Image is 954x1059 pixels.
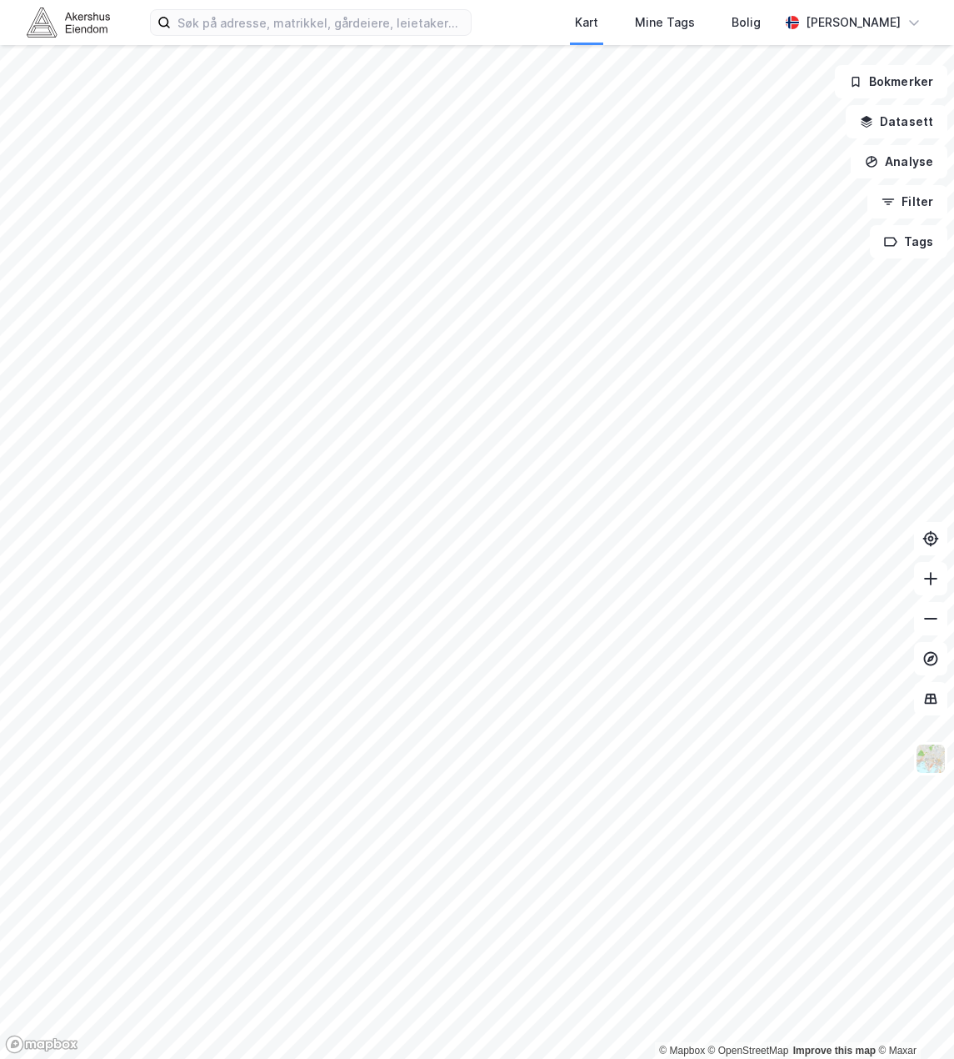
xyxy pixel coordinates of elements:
button: Datasett [846,105,947,138]
a: Mapbox [659,1045,705,1056]
input: Søk på adresse, matrikkel, gårdeiere, leietakere eller personer [171,10,471,35]
div: [PERSON_NAME] [806,13,901,33]
div: Bolig [732,13,761,33]
iframe: Chat Widget [871,979,954,1059]
button: Tags [870,225,947,258]
div: Kart [575,13,598,33]
div: Kontrollprogram for chat [871,979,954,1059]
a: OpenStreetMap [708,1045,789,1056]
button: Bokmerker [835,65,947,98]
a: Improve this map [793,1045,876,1056]
div: Mine Tags [635,13,695,33]
a: Mapbox homepage [5,1035,78,1054]
button: Filter [867,185,947,218]
img: akershus-eiendom-logo.9091f326c980b4bce74ccdd9f866810c.svg [27,8,110,37]
img: Z [915,743,947,775]
button: Analyse [851,145,947,178]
